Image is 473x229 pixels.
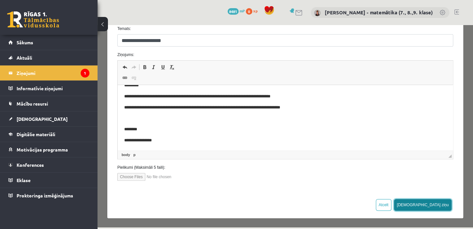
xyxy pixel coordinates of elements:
[23,38,32,46] a: Atcelt (vadīšanas taustiņš+Z)
[351,129,354,133] span: Mērogot
[8,127,89,142] a: Digitālie materiāli
[228,8,245,13] a: 8481 mP
[15,1,361,7] label: Temats:
[17,177,31,183] span: Eklase
[8,81,89,96] a: Informatīvie ziņojumi
[17,193,73,198] span: Proktoringa izmēģinājums
[15,27,361,33] label: Ziņojums:
[8,50,89,65] a: Aktuāli
[253,8,257,13] span: xp
[17,147,68,152] span: Motivācijas programma
[20,60,355,125] iframe: Bagātinātā teksta redaktors, wiswyg-editor-47433745348120-1758270985-539
[17,65,89,80] legend: Ziņojumi
[70,38,79,46] a: Noņemt stilus
[240,8,245,13] span: mP
[8,188,89,203] a: Proktoringa izmēģinājums
[34,127,39,133] a: p elements
[8,35,89,50] a: Sākums
[7,11,59,28] a: Rīgas 1. Tālmācības vidusskola
[296,174,354,186] button: [DEMOGRAPHIC_DATA] ziņu
[17,162,44,168] span: Konferences
[17,55,32,61] span: Aktuāli
[52,38,61,46] a: Slīpraksts (vadīšanas taustiņš+I)
[314,10,321,16] img: Irēna Roze - matemātika (7., 8.,9. klase)
[228,8,239,15] span: 8481
[23,49,32,57] a: Saite (vadīšanas taustiņš+K)
[81,69,89,78] i: 1
[17,131,55,137] span: Digitālie materiāli
[17,116,68,122] span: [DEMOGRAPHIC_DATA]
[8,65,89,80] a: Ziņojumi1
[8,157,89,172] a: Konferences
[8,96,89,111] a: Mācību resursi
[15,139,361,145] label: Pielikumi (Maksimāli 5 faili):
[246,8,252,15] span: 0
[8,111,89,126] a: [DEMOGRAPHIC_DATA]
[32,49,41,57] a: Atsaistīt
[246,8,261,13] a: 0 xp
[61,38,70,46] a: Pasvītrojums (vadīšanas taustiņš+U)
[278,174,294,186] button: Atcelt
[17,101,48,107] span: Mācību resursi
[17,39,33,45] span: Sākums
[32,38,41,46] a: Atkārtot (vadīšanas taustiņš+Y)
[43,38,52,46] a: Treknraksts (vadīšanas taustiņš+B)
[23,127,34,133] a: body elements
[325,9,433,16] a: [PERSON_NAME] - matemātika (7., 8.,9. klase)
[8,142,89,157] a: Motivācijas programma
[8,173,89,188] a: Eklase
[17,81,89,96] legend: Informatīvie ziņojumi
